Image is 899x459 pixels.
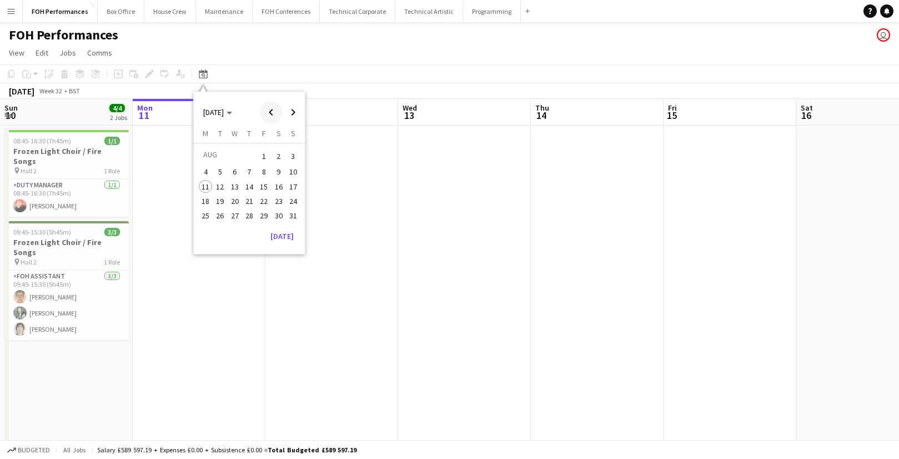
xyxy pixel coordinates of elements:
[257,194,270,208] span: 22
[104,167,120,175] span: 1 Role
[271,179,285,194] button: 16-08-2025
[271,194,285,208] button: 23-08-2025
[69,87,80,95] div: BST
[109,104,125,112] span: 4/4
[242,194,257,208] button: 21-08-2025
[59,48,76,58] span: Jobs
[9,86,34,97] div: [DATE]
[291,128,295,138] span: S
[87,48,112,58] span: Comms
[243,194,256,208] span: 21
[535,103,549,113] span: Thu
[18,446,50,454] span: Budgeted
[198,164,213,179] button: 04-08-2025
[287,148,300,164] span: 3
[243,166,256,179] span: 7
[104,258,120,266] span: 1 Role
[286,179,300,194] button: 17-08-2025
[395,1,463,22] button: Technical Artistic
[104,228,120,236] span: 3/3
[213,194,227,208] button: 19-08-2025
[243,209,256,222] span: 28
[272,180,285,193] span: 16
[243,180,256,193] span: 14
[213,164,227,179] button: 05-08-2025
[213,179,227,194] button: 12-08-2025
[9,48,24,58] span: View
[55,46,81,60] a: Jobs
[97,446,356,454] div: Salary £589 597.19 + Expenses £0.00 + Subsistence £0.00 =
[228,166,242,179] span: 6
[218,128,222,138] span: T
[266,227,298,245] button: [DATE]
[228,208,242,223] button: 27-08-2025
[257,166,270,179] span: 8
[4,130,129,217] app-job-card: 08:45-16:30 (7h45m)1/1Frozen Light Choir / Fire Songs Hall 21 RoleDuty Manager1/108:45-16:30 (7h4...
[4,179,129,217] app-card-role: Duty Manager1/108:45-16:30 (7h45m)[PERSON_NAME]
[286,194,300,208] button: 24-08-2025
[4,221,129,340] div: 09:45-15:30 (5h45m)3/3Frozen Light Choir / Fire Songs Hall 21 RoleFOH Assistant3/309:45-15:30 (5h...
[198,179,213,194] button: 11-08-2025
[199,194,212,208] span: 18
[463,1,521,22] button: Programming
[272,209,285,222] span: 30
[61,446,88,454] span: All jobs
[214,180,227,193] span: 12
[257,164,271,179] button: 08-08-2025
[257,194,271,208] button: 22-08-2025
[282,101,304,123] button: Next month
[37,87,64,95] span: Week 32
[199,166,212,179] span: 4
[21,258,37,266] span: Hall 2
[271,208,285,223] button: 30-08-2025
[110,113,127,122] div: 2 Jobs
[232,128,238,138] span: W
[257,209,270,222] span: 29
[877,28,890,42] app-user-avatar: Liveforce Admin
[83,46,117,60] a: Comms
[287,180,300,193] span: 17
[272,194,285,208] span: 23
[271,147,285,164] button: 02-08-2025
[268,446,356,454] span: Total Budgeted £589 597.19
[213,208,227,223] button: 26-08-2025
[198,194,213,208] button: 18-08-2025
[4,146,129,166] h3: Frozen Light Choir / Fire Songs
[242,164,257,179] button: 07-08-2025
[228,179,242,194] button: 13-08-2025
[534,109,549,122] span: 14
[214,209,227,222] span: 26
[801,103,813,113] span: Sat
[286,208,300,223] button: 31-08-2025
[228,194,242,208] button: 20-08-2025
[403,103,417,113] span: Wed
[257,179,271,194] button: 15-08-2025
[799,109,813,122] span: 16
[286,164,300,179] button: 10-08-2025
[247,128,251,138] span: T
[228,180,242,193] span: 13
[666,109,677,122] span: 15
[257,180,270,193] span: 15
[13,228,71,236] span: 09:45-15:30 (5h45m)
[242,208,257,223] button: 28-08-2025
[23,1,98,22] button: FOH Performances
[242,179,257,194] button: 14-08-2025
[214,194,227,208] span: 19
[21,167,37,175] span: Hall 2
[253,1,320,22] button: FOH Conferences
[401,109,417,122] span: 13
[6,444,52,456] button: Budgeted
[199,209,212,222] span: 25
[271,164,285,179] button: 09-08-2025
[257,147,271,164] button: 01-08-2025
[4,103,18,113] span: Sun
[287,166,300,179] span: 10
[36,48,48,58] span: Edit
[198,208,213,223] button: 25-08-2025
[320,1,395,22] button: Technical Corporate
[135,109,153,122] span: 11
[262,128,266,138] span: F
[137,103,153,113] span: Mon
